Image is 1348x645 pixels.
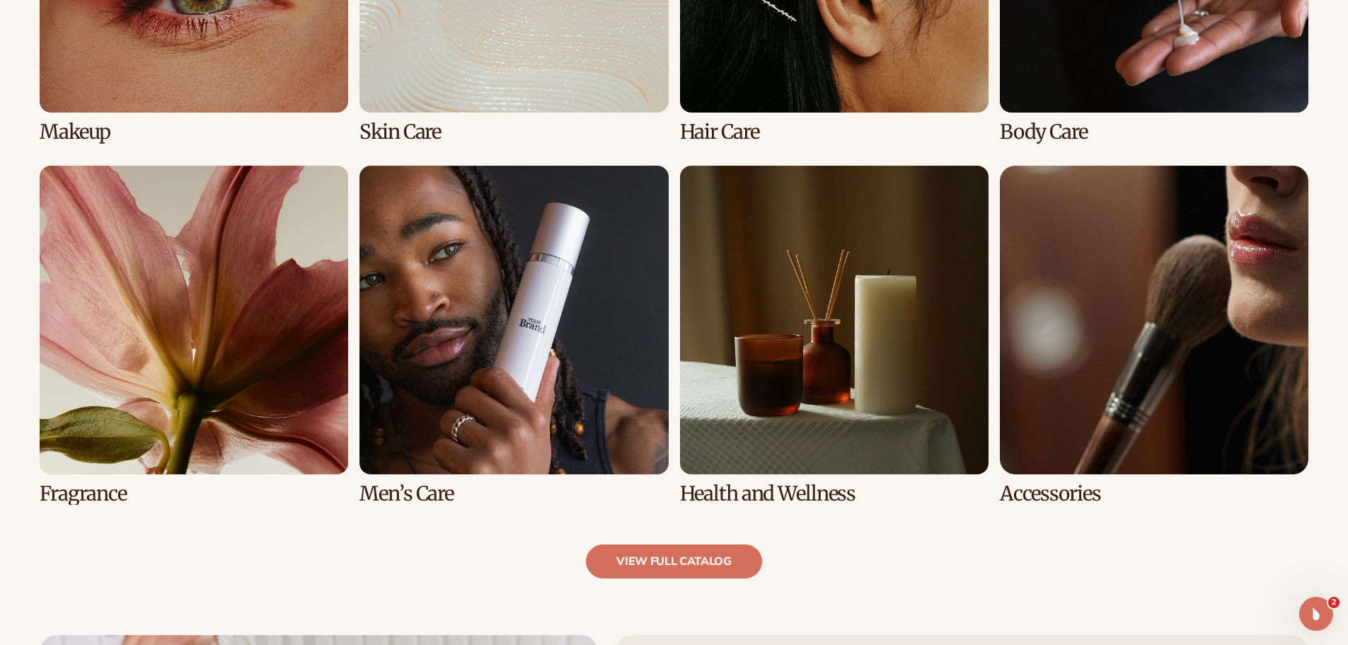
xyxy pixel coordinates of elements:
div: 6 / 8 [359,166,668,505]
div: 8 / 8 [1000,166,1308,505]
h3: Skin Care [359,121,668,143]
a: view full catalog [586,544,762,578]
iframe: Intercom live chat [1299,597,1333,631]
div: 7 / 8 [680,166,989,505]
h3: Makeup [40,121,348,143]
span: 2 [1328,597,1340,608]
h3: Hair Care [680,121,989,143]
div: 5 / 8 [40,166,348,505]
h3: Body Care [1000,121,1308,143]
